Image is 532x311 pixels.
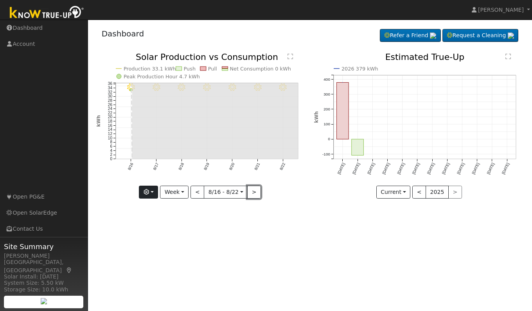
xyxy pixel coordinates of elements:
text: 10 [108,136,112,140]
span: [PERSON_NAME] [478,7,524,13]
text: 12 [108,132,112,136]
text: [DATE] [426,162,435,175]
button: 2025 [426,186,449,199]
text: [DATE] [381,162,390,175]
text: 22 [108,111,112,115]
text: 6 [110,144,112,148]
text: 8/17 [152,162,159,171]
text: Pull [208,66,217,72]
text: 0 [328,137,330,141]
button: < [412,186,426,199]
text: 30 [108,94,112,99]
img: retrieve [41,298,47,304]
text: 300 [324,92,330,96]
div: Storage Size: 10.0 kWh [4,286,84,294]
a: Request a Cleaning [442,29,518,42]
div: [GEOGRAPHIC_DATA], [GEOGRAPHIC_DATA] [4,258,84,275]
button: Week [160,186,189,199]
text: 400 [324,77,330,81]
text: 16 [108,123,112,128]
circle: onclick="" [129,89,132,91]
text: kWh [314,111,319,123]
img: retrieve [430,33,436,39]
text: 8/18 [178,162,185,171]
img: retrieve [508,33,514,39]
a: Refer a Friend [380,29,441,42]
text: 8 [110,140,112,145]
text: 14 [108,128,112,132]
a: Dashboard [102,29,144,38]
text: [DATE] [397,162,406,175]
text: 8/22 [279,162,286,171]
div: [PERSON_NAME] [4,252,84,260]
text: Solar Production vs Consumption [136,52,278,62]
text: 34 [108,86,112,90]
text: [DATE] [367,162,376,175]
button: < [191,186,204,199]
text: Net Consumption 0 kWh [230,66,291,72]
circle: onclick="" [341,81,344,84]
text: 2026 379 kWh [341,66,378,72]
text: 26 [108,103,112,107]
text: 4 [110,148,112,153]
text: 24 [108,107,112,111]
text: 200 [324,107,330,111]
text: kWh [96,115,101,127]
text: [DATE] [441,162,450,175]
text: Estimated True-Up [385,52,465,62]
text: 32 [108,90,112,94]
span: Site Summary [4,241,84,252]
text: [DATE] [412,162,421,175]
text: 8/21 [253,162,261,171]
text: 28 [108,98,112,103]
text: -100 [322,152,330,156]
text: 0 [110,157,112,161]
div: System Size: 5.50 kW [4,279,84,287]
text: Push [183,66,196,72]
text: 8/20 [228,162,235,171]
rect: onclick="" [337,83,349,139]
img: Know True-Up [6,4,88,22]
text: 36 [108,82,112,86]
text: 18 [108,119,112,123]
i: 8/16 - Clear [127,83,135,91]
rect: onclick="" [352,139,364,155]
text: [DATE] [457,162,465,175]
text: 8/16 [127,162,134,171]
text: 20 [108,115,112,119]
button: > [247,186,261,199]
text: [DATE] [337,162,346,175]
text: 8/19 [203,162,210,171]
a: Map [66,267,73,273]
text: Peak Production Hour 4.7 kWh [124,74,200,80]
button: Current [376,186,411,199]
text:  [288,53,293,60]
text: Production 33.1 kWh [124,66,176,72]
text: [DATE] [352,162,361,175]
text:  [505,53,511,60]
div: Solar Install: [DATE] [4,273,84,281]
text: 2 [110,153,112,157]
button: 8/16 - 8/22 [204,186,248,199]
text: [DATE] [501,162,510,175]
text: 100 [324,122,330,127]
text: [DATE] [471,162,480,175]
text: [DATE] [486,162,495,175]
